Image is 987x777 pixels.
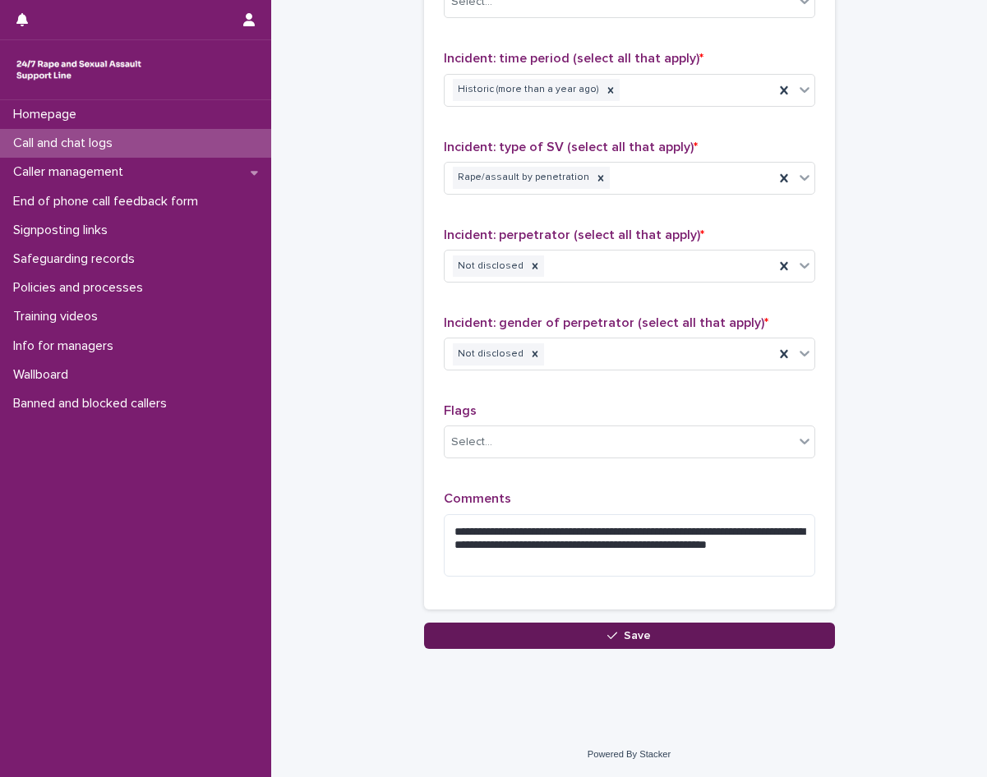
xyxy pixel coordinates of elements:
[444,492,511,505] span: Comments
[7,338,127,354] p: Info for managers
[624,630,651,641] span: Save
[444,316,768,329] span: Incident: gender of perpetrator (select all that apply)
[7,280,156,296] p: Policies and processes
[453,343,526,366] div: Not disclosed
[444,140,698,154] span: Incident: type of SV (select all that apply)
[453,79,602,101] div: Historic (more than a year ago)
[7,309,111,324] p: Training videos
[7,223,121,238] p: Signposting links
[588,749,671,759] a: Powered By Stacker
[424,623,835,649] button: Save
[453,167,592,189] div: Rape/assault by penetration
[7,164,136,180] p: Caller management
[451,434,492,451] div: Select...
[7,107,90,122] p: Homepage
[453,255,526,278] div: Not disclosed
[444,404,477,417] span: Flags
[444,52,703,65] span: Incident: time period (select all that apply)
[13,53,145,86] img: rhQMoQhaT3yELyF149Cw
[444,228,704,241] span: Incident: perpetrator (select all that apply)
[7,367,81,383] p: Wallboard
[7,136,126,151] p: Call and chat logs
[7,194,211,209] p: End of phone call feedback form
[7,251,148,267] p: Safeguarding records
[7,396,180,411] p: Banned and blocked callers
